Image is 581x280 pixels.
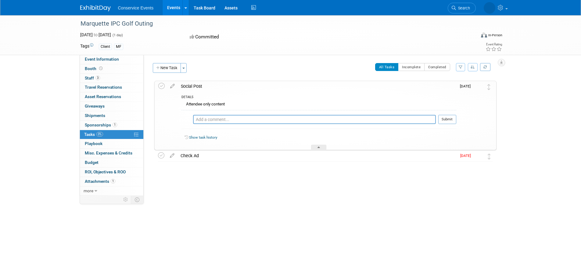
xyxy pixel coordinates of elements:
a: Asset Reservations [80,92,143,101]
span: Giveaways [85,104,105,108]
td: Tags [80,43,93,50]
a: Sponsorships1 [80,121,143,130]
span: 3 [95,76,100,80]
td: Personalize Event Tab Strip [120,196,131,204]
a: Booth [80,64,143,73]
a: Budget [80,158,143,167]
img: ExhibitDay [80,5,111,11]
span: Staff [85,76,100,80]
a: edit [167,153,178,158]
a: Staff3 [80,74,143,83]
span: Playbook [85,141,102,146]
span: [DATE] [460,154,474,158]
a: Tasks0% [80,130,143,139]
a: edit [167,83,178,89]
a: Search [448,3,476,13]
div: Attendee only content [181,100,456,110]
i: Move task [487,84,490,90]
div: MF [114,44,123,50]
a: Giveaways [80,102,143,111]
span: Event Information [85,57,119,62]
button: New Task [153,63,181,73]
span: Tasks [84,132,103,137]
div: DETAILS [181,95,456,100]
img: Abby Reaves [474,152,482,160]
a: Refresh [480,63,490,71]
img: Monica Barnson [474,83,482,91]
button: Completed [424,63,450,71]
span: Booth [85,66,104,71]
td: Toggle Event Tabs [131,196,143,204]
a: Shipments [80,111,143,120]
span: 0% [96,132,103,136]
span: Sponsorships [85,122,117,127]
a: more [80,186,143,196]
span: to [93,32,99,37]
span: (1 day) [112,33,123,37]
span: Booth not reserved yet [98,66,104,71]
img: Monica Barnson [181,115,190,124]
span: Attachments [85,179,115,184]
div: Committed [188,32,323,42]
div: Social Post [178,81,456,91]
span: Asset Reservations [85,94,121,99]
a: Show task history [189,135,217,140]
span: Budget [85,160,99,165]
div: Check Ad [178,151,457,161]
a: Travel Reservations [80,83,143,92]
button: Incomplete [398,63,425,71]
span: ROI, Objectives & ROO [85,169,126,174]
div: Event Rating [486,43,502,46]
button: All Tasks [375,63,399,71]
div: In-Person [488,33,502,37]
div: Marquette IPC Golf Outing [78,18,467,29]
span: 1 [113,122,117,127]
span: Search [456,6,470,10]
div: Client [99,44,112,50]
a: Attachments1 [80,177,143,186]
span: [DATE] [DATE] [80,32,111,37]
img: Monica Barnson [484,2,495,14]
a: Playbook [80,139,143,148]
span: Conservice Events [118,5,154,10]
div: Event Format [440,32,503,41]
a: Misc. Expenses & Credits [80,149,143,158]
a: Event Information [80,55,143,64]
span: 1 [111,179,115,183]
span: Travel Reservations [85,85,122,90]
a: ROI, Objectives & ROO [80,168,143,177]
button: Submit [438,115,456,124]
span: more [84,188,93,193]
span: Shipments [85,113,105,118]
span: Misc. Expenses & Credits [85,151,132,155]
span: [DATE] [460,84,474,88]
img: Format-Inperson.png [481,33,487,37]
i: Move task [488,154,491,159]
